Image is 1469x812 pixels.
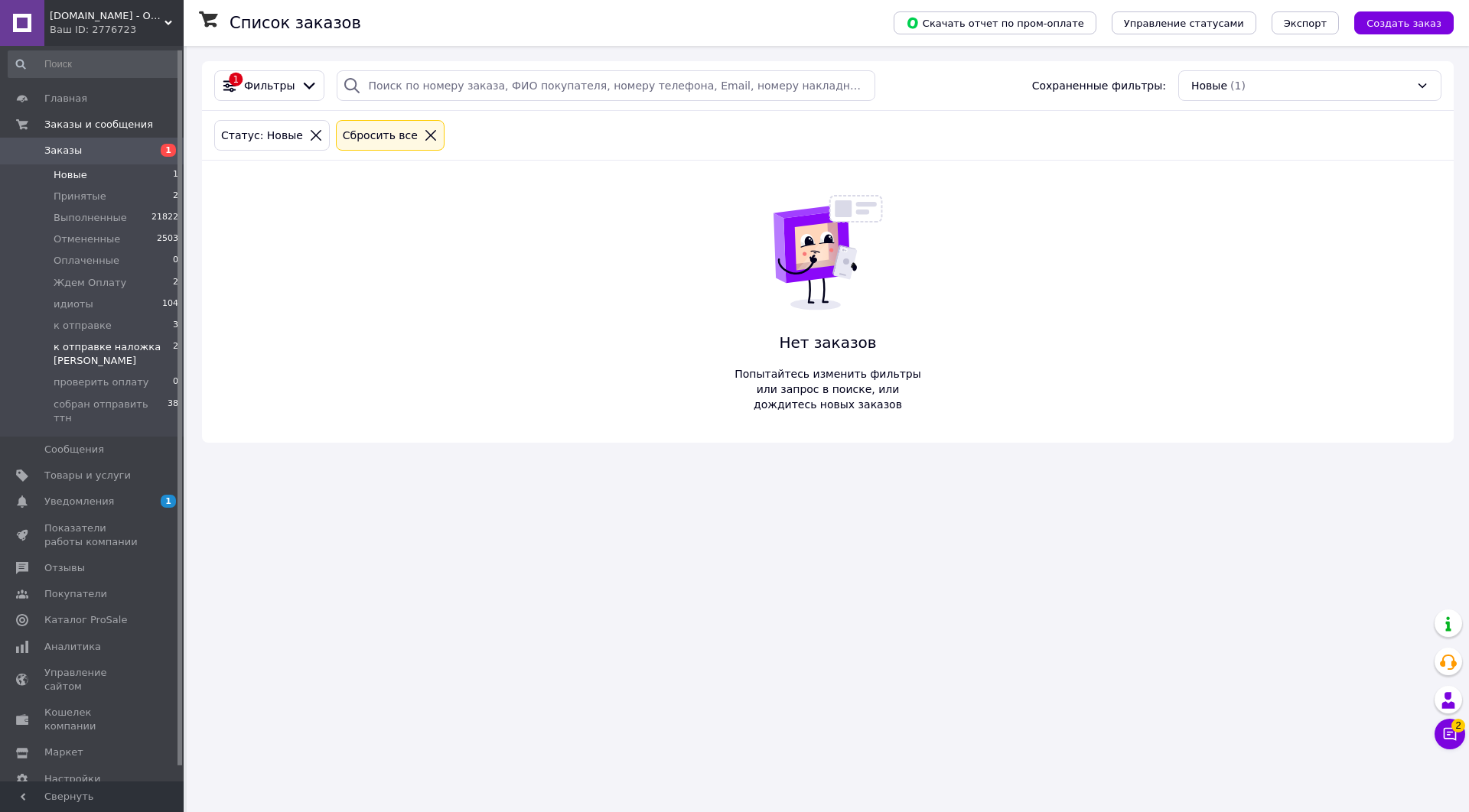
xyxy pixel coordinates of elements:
span: Сообщения [44,443,104,456]
span: Уведомления [44,495,114,508]
span: 2 [1451,719,1465,732]
input: Поиск по номеру заказа, ФИО покупателя, номеру телефона, Email, номеру накладной [337,70,875,101]
span: 1 [161,144,176,157]
span: Принятые [54,190,106,203]
span: Отзывы [44,561,85,575]
span: 3 [173,319,178,333]
span: Покупатели [44,587,107,601]
span: Попытайтесь изменить фильтры или запрос в поиске, или дождитесь новых заказов [727,366,929,412]
span: Товары и услуги [44,469,131,482]
span: Заказы [44,144,82,158]
span: 0 [173,254,178,268]
span: Нет заказов [727,332,929,354]
span: к отправке наложка [PERSON_NAME] [54,340,173,368]
span: Каталог ProSale [44,613,127,627]
button: Скачать отчет по пром-оплате [894,11,1096,34]
span: 2 [173,276,178,290]
span: (1) [1230,80,1246,92]
span: 104 [162,297,178,311]
span: Скачать отчет по пром-оплате [906,16,1084,30]
span: Заказы и сообщения [44,118,153,132]
h1: Список заказов [230,14,361,32]
button: Создать заказ [1354,11,1454,34]
span: Показатели работы компании [44,521,142,549]
div: Ваш ID: 2776723 [50,23,184,37]
a: Создать заказ [1339,16,1454,28]
span: Маркет [44,745,83,759]
span: Аналитика [44,640,101,654]
span: проверить оплату [54,375,148,389]
span: Настройки [44,772,100,786]
span: к отправке [54,319,112,333]
span: Управление сайтом [44,666,142,693]
span: Новые [1191,78,1227,93]
span: Optom-7km.com.ua - Оптовый Интернет Магазин для всей Семьи [50,9,164,23]
span: Ждем Оплату [54,276,126,290]
div: Сбросить все [340,127,421,144]
button: Чат с покупателем2 [1435,719,1465,749]
span: Отмененные [54,232,120,246]
span: Экспорт [1284,18,1327,29]
button: Управление статусами [1112,11,1256,34]
span: 1 [161,495,176,508]
div: Статус: Новые [218,127,306,144]
span: Оплаченные [54,254,119,268]
span: Выполненные [54,211,127,225]
span: Главная [44,92,87,106]
button: Экспорт [1272,11,1339,34]
input: Поиск [8,50,180,78]
span: собран отправить ттн [54,398,168,425]
span: Сохраненные фильтры: [1032,78,1166,93]
span: Создать заказ [1366,18,1441,29]
span: 2 [173,340,178,368]
span: Новые [54,168,87,182]
span: Управление статусами [1124,18,1244,29]
span: идиоты [54,297,93,311]
span: Фильтры [244,78,295,93]
span: 1 [173,168,178,182]
span: 38 [168,398,178,425]
span: 2 [173,190,178,203]
span: 2503 [157,232,178,246]
span: 21822 [151,211,178,225]
span: Кошелек компании [44,706,142,733]
span: 0 [173,375,178,389]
